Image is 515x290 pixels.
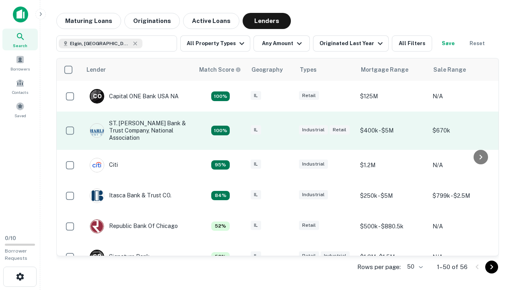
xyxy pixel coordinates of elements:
button: Maturing Loans [56,13,121,29]
span: Borrowers [10,66,30,72]
div: Mortgage Range [361,65,408,75]
div: Originated Last Year [319,39,385,48]
td: N/A [428,150,501,180]
button: Reset [464,35,490,52]
td: $670k [428,112,501,150]
p: 1–50 of 56 [437,262,468,272]
div: Types [300,65,317,75]
div: Capital ONE Bank USA NA [90,89,179,104]
div: IL [251,91,261,100]
button: Go to next page [485,261,498,273]
td: $799k - $2.5M [428,180,501,211]
button: All Filters [392,35,432,52]
div: IL [251,159,261,169]
td: $125M [356,81,428,112]
div: Signature Bank [90,250,150,264]
div: 50 [404,261,424,273]
span: Saved [14,112,26,119]
td: $250k - $5M [356,180,428,211]
iframe: Chat Widget [475,226,515,264]
a: Contacts [2,75,38,97]
span: Contacts [12,89,28,95]
img: picture [90,220,104,233]
div: Industrial [299,125,328,135]
div: Industrial [299,190,328,199]
td: N/A [428,211,501,242]
span: Search [13,42,27,49]
div: ST. [PERSON_NAME] Bank & Trust Company, National Association [90,120,186,142]
button: Any Amount [253,35,310,52]
th: Capitalize uses an advanced AI algorithm to match your search with the best lender. The match sco... [194,58,247,81]
div: Capitalize uses an advanced AI algorithm to match your search with the best lender. The match sco... [211,91,230,101]
div: Lender [87,65,106,75]
div: Industrial [299,159,328,169]
th: Types [295,58,356,81]
img: picture [90,158,104,172]
span: 0 / 10 [5,235,16,241]
div: IL [251,125,261,135]
div: Capitalize uses an advanced AI algorithm to match your search with the best lender. The match sco... [211,191,230,201]
td: N/A [428,81,501,112]
button: Lenders [243,13,291,29]
td: $400k - $5M [356,112,428,150]
button: Active Loans [183,13,239,29]
div: Capitalize uses an advanced AI algorithm to match your search with the best lender. The match sco... [211,126,230,135]
a: Saved [2,99,38,120]
div: Capitalize uses an advanced AI algorithm to match your search with the best lender. The match sco... [211,252,230,262]
td: N/A [428,242,501,272]
p: C O [93,92,101,101]
div: Industrial [321,251,350,261]
span: Borrower Requests [5,248,27,261]
div: Citi [90,158,118,172]
div: IL [251,190,261,199]
td: $1.3M - $1.5M [356,242,428,272]
div: Capitalize uses an advanced AI algorithm to match your search with the best lender. The match sco... [211,160,230,170]
span: Elgin, [GEOGRAPHIC_DATA], [GEOGRAPHIC_DATA] [70,40,130,47]
button: Originated Last Year [313,35,389,52]
div: Sale Range [433,65,466,75]
img: picture [90,189,104,203]
button: Save your search to get updates of matches that match your search criteria. [435,35,461,52]
th: Mortgage Range [356,58,428,81]
div: Republic Bank Of Chicago [90,219,178,234]
th: Geography [247,58,295,81]
div: Itasca Bank & Trust CO. [90,188,171,203]
div: IL [251,251,261,261]
h6: Match Score [199,65,239,74]
td: $500k - $880.5k [356,211,428,242]
div: Retail [299,221,319,230]
img: picture [90,124,104,137]
div: IL [251,221,261,230]
a: Search [2,29,38,50]
button: All Property Types [180,35,250,52]
p: S B [93,253,101,261]
div: Capitalize uses an advanced AI algorithm to match your search with the best lender. The match sco... [199,65,241,74]
p: Rows per page: [357,262,401,272]
div: Retail [330,125,350,135]
div: Capitalize uses an advanced AI algorithm to match your search with the best lender. The match sco... [211,222,230,231]
th: Sale Range [428,58,501,81]
img: capitalize-icon.png [13,6,28,23]
td: $1.2M [356,150,428,180]
div: Retail [299,91,319,100]
th: Lender [82,58,194,81]
div: Geography [251,65,283,75]
button: Originations [124,13,180,29]
div: Retail [299,251,319,261]
a: Borrowers [2,52,38,74]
